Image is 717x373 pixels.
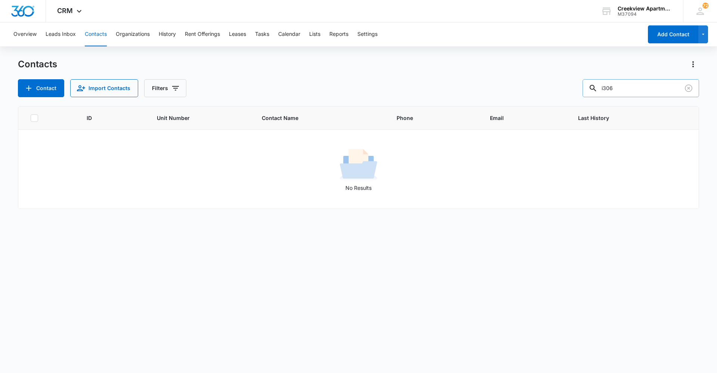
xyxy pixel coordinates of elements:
[702,3,708,9] span: 72
[144,79,186,97] button: Filters
[85,22,107,46] button: Contacts
[490,114,549,122] span: Email
[46,22,76,46] button: Leads Inbox
[578,114,676,122] span: Last History
[278,22,300,46] button: Calendar
[229,22,246,46] button: Leases
[116,22,150,46] button: Organizations
[683,82,695,94] button: Clear
[87,114,128,122] span: ID
[18,59,57,70] h1: Contacts
[397,114,461,122] span: Phone
[618,12,672,17] div: account id
[13,22,37,46] button: Overview
[583,79,699,97] input: Search Contacts
[19,184,698,192] p: No Results
[648,25,698,43] button: Add Contact
[185,22,220,46] button: Rent Offerings
[309,22,320,46] button: Lists
[57,7,73,15] span: CRM
[262,114,368,122] span: Contact Name
[18,79,64,97] button: Add Contact
[255,22,269,46] button: Tasks
[687,58,699,70] button: Actions
[340,147,377,184] img: No Results
[159,22,176,46] button: History
[329,22,348,46] button: Reports
[70,79,138,97] button: Import Contacts
[357,22,378,46] button: Settings
[702,3,708,9] div: notifications count
[157,114,244,122] span: Unit Number
[618,6,672,12] div: account name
